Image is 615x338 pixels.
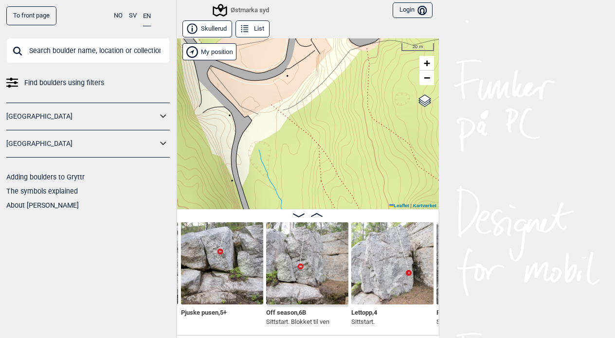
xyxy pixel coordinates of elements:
[181,222,263,304] img: Pjuske pusen
[182,43,236,60] div: Show my position
[410,203,412,208] span: |
[24,76,104,90] span: Find boulders using filters
[6,173,85,181] a: Adding boulders to Gryttr
[181,307,227,316] span: Pjuske pusen , 5+
[214,4,269,16] div: Østmarka syd
[6,38,170,63] input: Search boulder name, location or collection
[436,317,463,327] p: Sittstart.
[416,90,434,111] a: Layers
[6,76,170,90] a: Find boulders using filters
[419,56,434,71] a: Zoom in
[419,71,434,85] a: Zoom out
[436,307,463,316] span: Rettopp , 4
[266,222,348,304] img: Off season
[424,71,430,84] span: −
[114,6,123,25] button: NO
[6,201,79,209] a: About [PERSON_NAME]
[401,43,434,51] div: 20 m
[393,2,433,18] button: Login
[424,57,430,69] span: +
[389,203,409,208] a: Leaflet
[351,307,377,316] span: Lettopp , 4
[6,137,157,151] a: [GEOGRAPHIC_DATA]
[6,6,56,25] a: To front page
[436,222,519,304] img: Rettopp
[413,203,436,208] a: Kartverket
[143,6,151,26] button: EN
[6,109,157,124] a: [GEOGRAPHIC_DATA]
[351,317,377,327] p: Sittstart.
[266,317,329,327] p: Sittstart. Blokket til ven
[266,307,306,316] span: Off season , 6B
[235,20,270,37] button: List
[182,20,232,37] button: Skullerud
[6,187,78,195] a: The symbols explained
[129,6,137,25] button: SV
[351,222,434,304] img: Lettopp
